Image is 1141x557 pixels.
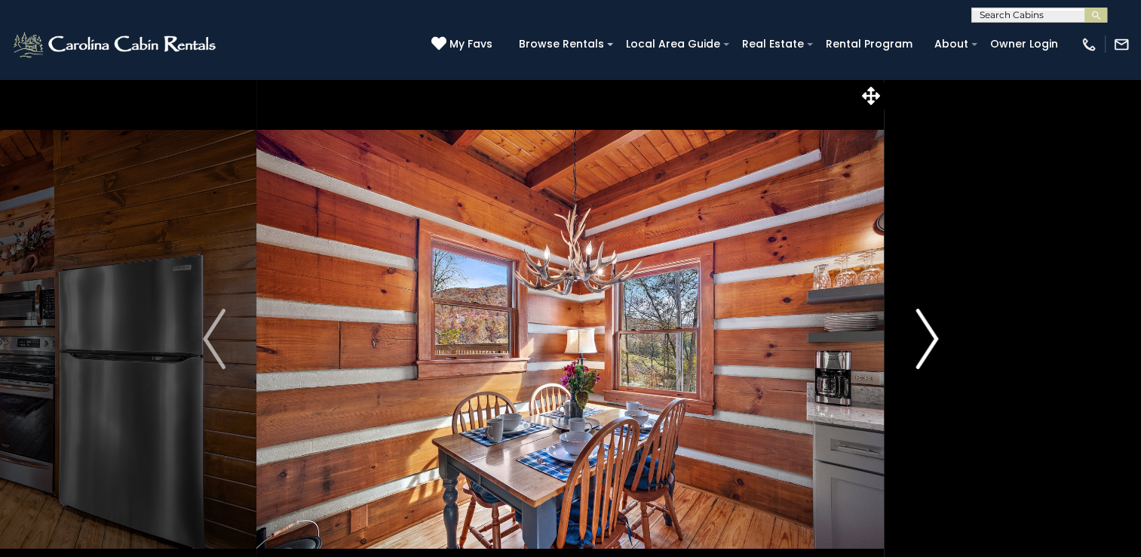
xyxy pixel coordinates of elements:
[449,36,492,52] span: My Favs
[1113,36,1130,53] img: mail-regular-white.png
[983,32,1066,56] a: Owner Login
[11,29,220,60] img: White-1-2.png
[511,32,612,56] a: Browse Rentals
[1081,36,1097,53] img: phone-regular-white.png
[431,36,496,53] a: My Favs
[618,32,728,56] a: Local Area Guide
[916,309,938,369] img: arrow
[203,309,225,369] img: arrow
[735,32,811,56] a: Real Estate
[927,32,976,56] a: About
[818,32,920,56] a: Rental Program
